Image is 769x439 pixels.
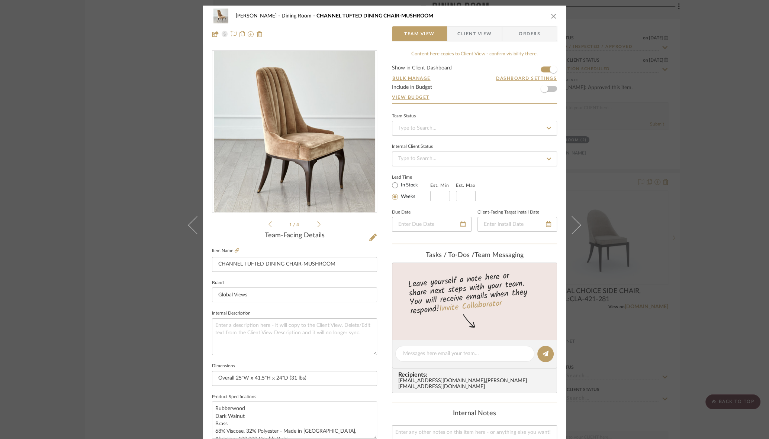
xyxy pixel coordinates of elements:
label: Est. Max [456,183,476,188]
label: Weeks [399,194,415,200]
div: Internal Notes [392,410,557,418]
div: Team-Facing Details [212,232,377,240]
img: 28bc2464-e8e4-4171-b12d-074bcc53e3b5_48x40.jpg [212,9,230,23]
span: Tasks / To-Dos / [426,252,474,258]
input: Enter Item Name [212,257,377,272]
div: Team Status [392,114,416,118]
label: Due Date [392,211,411,214]
div: team Messaging [392,251,557,260]
span: [PERSON_NAME] [236,13,281,19]
img: 28bc2464-e8e4-4171-b12d-074bcc53e3b5_436x436.jpg [214,51,375,212]
span: Team View [404,26,435,41]
label: Brand [212,281,224,285]
span: Dining Room [281,13,316,19]
button: close [550,13,557,19]
input: Enter Brand [212,287,377,302]
span: Recipients: [398,371,554,378]
input: Enter Due Date [392,217,472,232]
div: Leave yourself a note here or share next steps with your team. You will receive emails when they ... [391,268,558,318]
input: Type to Search… [392,121,557,136]
label: Lead Time [392,174,430,181]
input: Type to Search… [392,152,557,166]
span: Orders [511,26,548,41]
div: [EMAIL_ADDRESS][DOMAIN_NAME] , [PERSON_NAME][EMAIL_ADDRESS][DOMAIN_NAME] [398,378,554,390]
input: Enter the dimensions of this item [212,371,377,386]
span: Client View [457,26,492,41]
mat-radio-group: Select item type [392,181,430,201]
a: Invite Collaborator [439,297,502,316]
label: Item Name [212,248,239,254]
img: Remove from project [257,31,263,37]
a: View Budget [392,94,557,100]
div: Internal Client Status [392,145,433,149]
label: Client-Facing Target Install Date [477,211,539,214]
span: CHANNEL TUFTED DINING CHAIR-MUSHROOM [316,13,433,19]
label: Internal Description [212,312,251,315]
button: Dashboard Settings [496,75,557,82]
span: 1 [289,222,293,227]
span: 4 [296,222,300,227]
label: In Stock [399,182,418,189]
div: Content here copies to Client View - confirm visibility there. [392,51,557,58]
label: Product Specifications [212,395,256,399]
button: Bulk Manage [392,75,431,82]
label: Est. Min [430,183,449,188]
span: / [293,222,296,227]
label: Dimensions [212,364,235,368]
div: 0 [212,51,377,212]
input: Enter Install Date [477,217,557,232]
